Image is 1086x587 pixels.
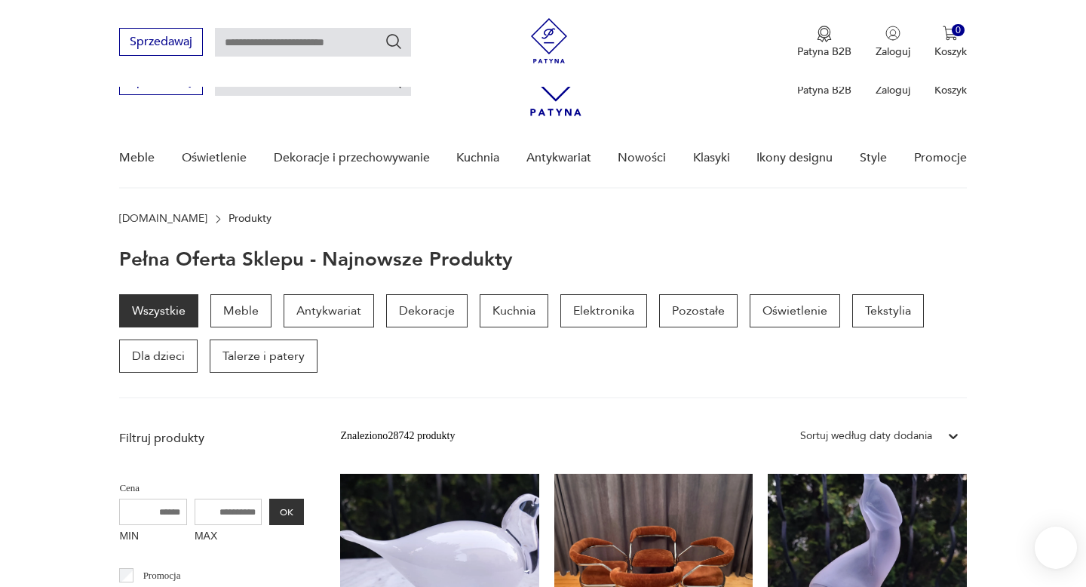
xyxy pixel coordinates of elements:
a: Kuchnia [456,129,499,187]
a: Kuchnia [480,294,548,327]
p: Promocja [143,567,181,584]
p: Produkty [229,213,271,225]
p: Zaloguj [876,45,910,59]
p: Koszyk [934,45,967,59]
a: Meble [119,129,155,187]
p: Koszyk [934,83,967,97]
a: Dekoracje [386,294,468,327]
a: Talerze i patery [210,340,318,373]
a: Elektronika [560,294,647,327]
div: 0 [952,24,965,37]
a: Dekoracje i przechowywanie [274,129,430,187]
a: Ikona medaluPatyna B2B [797,26,851,59]
a: Antykwariat [526,129,591,187]
a: Style [860,129,887,187]
a: Nowości [618,129,666,187]
h1: Pełna oferta sklepu - najnowsze produkty [119,249,513,270]
img: Patyna - sklep z meblami i dekoracjami vintage [526,18,572,63]
a: Wszystkie [119,294,198,327]
button: Sprzedawaj [119,28,203,56]
div: Znaleziono 28742 produkty [340,428,455,444]
img: Ikonka użytkownika [885,26,900,41]
a: Tekstylia [852,294,924,327]
p: Patyna B2B [797,45,851,59]
a: [DOMAIN_NAME] [119,213,207,225]
a: Ikony designu [756,129,833,187]
a: Oświetlenie [750,294,840,327]
label: MIN [119,525,187,549]
button: 0Koszyk [934,26,967,59]
a: Meble [210,294,271,327]
a: Sprzedawaj [119,77,203,88]
a: Antykwariat [284,294,374,327]
p: Zaloguj [876,83,910,97]
p: Cena [119,480,304,496]
div: Sortuj według daty dodania [800,428,932,444]
a: Sprzedawaj [119,38,203,48]
iframe: Smartsupp widget button [1035,527,1077,569]
a: Klasyki [693,129,730,187]
label: MAX [195,525,262,549]
a: Promocje [914,129,967,187]
button: OK [269,499,304,525]
img: Ikona koszyka [943,26,958,41]
a: Oświetlenie [182,129,247,187]
a: Pozostałe [659,294,738,327]
img: Ikona medalu [817,26,832,42]
button: Patyna B2B [797,26,851,59]
button: Szukaj [385,32,403,51]
p: Patyna B2B [797,83,851,97]
a: Dla dzieci [119,340,198,373]
p: Filtruj produkty [119,430,304,447]
button: Zaloguj [876,26,910,59]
